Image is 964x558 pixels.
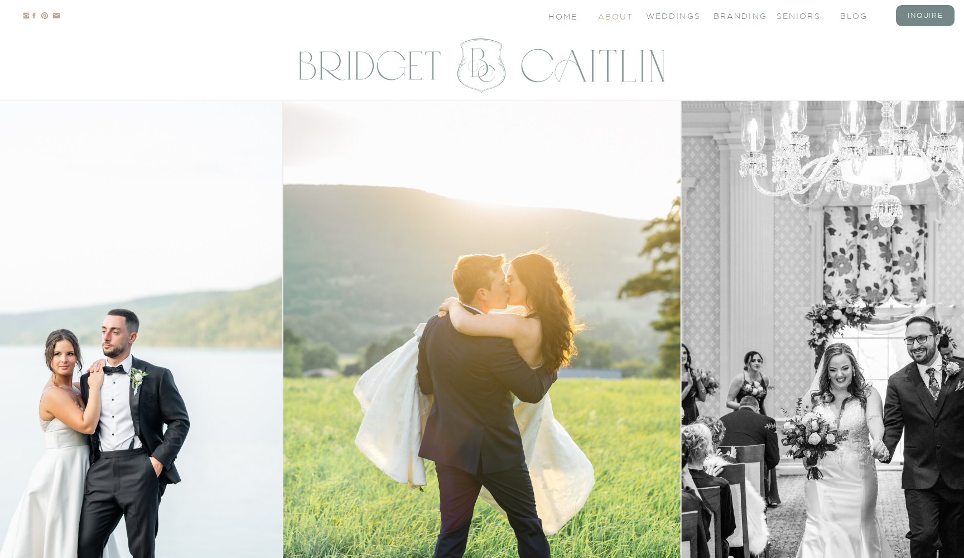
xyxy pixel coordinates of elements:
a: Home [548,11,579,21]
a: seniors [777,11,821,20]
a: branding [714,11,758,20]
a: Weddings [646,11,691,20]
a: blog [840,11,885,20]
a: About [598,11,632,21]
a: inquire [903,11,948,20]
